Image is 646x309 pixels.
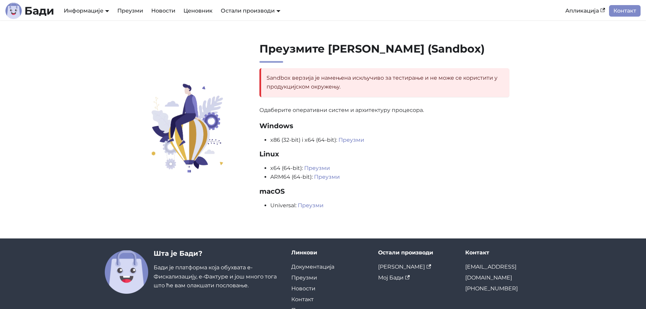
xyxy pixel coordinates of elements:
li: x86 (32-bit) i x64 (64-bit): [270,136,510,144]
div: Контакт [465,249,542,256]
li: x64 (64-bit): [270,164,510,173]
a: [PHONE_NUMBER] [465,285,518,292]
a: Преузми [338,137,364,143]
a: Преузми [314,174,340,180]
a: Апликација [561,5,609,17]
h3: Windows [259,122,510,130]
div: Остали производи [378,249,454,256]
a: [PERSON_NAME] [378,264,431,270]
div: Линкови [291,249,368,256]
a: Новости [147,5,179,17]
div: Бади је платформа која обухвата е-Фискализацију, е-Фактуре и још много тога што ће вам олакшати п... [154,249,280,294]
a: Преузми [291,274,317,281]
a: Преузми [304,165,330,171]
a: Остали производи [221,7,280,14]
p: Одаберите оперативни систем и архитектуру процесора. [259,106,510,115]
a: ЛогоБади [5,3,54,19]
li: Universal: [270,201,510,210]
a: Преузми [298,202,324,209]
a: Мој Бади [378,274,410,281]
li: ARM64 (64-bit): [270,173,510,181]
h2: Преузмите [PERSON_NAME] (Sandbox) [259,42,510,63]
img: Бади [105,250,148,294]
a: Ценовник [179,5,217,17]
div: Sandbox верзија је намењена искључиво за тестирање и не може се користити у продукцијском окружењу. [259,68,510,97]
a: Документација [291,264,334,270]
a: Новости [291,285,315,292]
a: Контакт [609,5,641,17]
h3: macOS [259,187,510,196]
img: Преузмите Бади (Sandbox) [135,83,239,173]
a: Информације [64,7,109,14]
a: Контакт [291,296,314,303]
b: Бади [24,5,54,16]
h3: Linux [259,150,510,158]
a: Преузми [113,5,147,17]
h3: Шта је Бади? [154,249,280,258]
a: [EMAIL_ADDRESS][DOMAIN_NAME] [465,264,516,281]
img: Лого [5,3,22,19]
